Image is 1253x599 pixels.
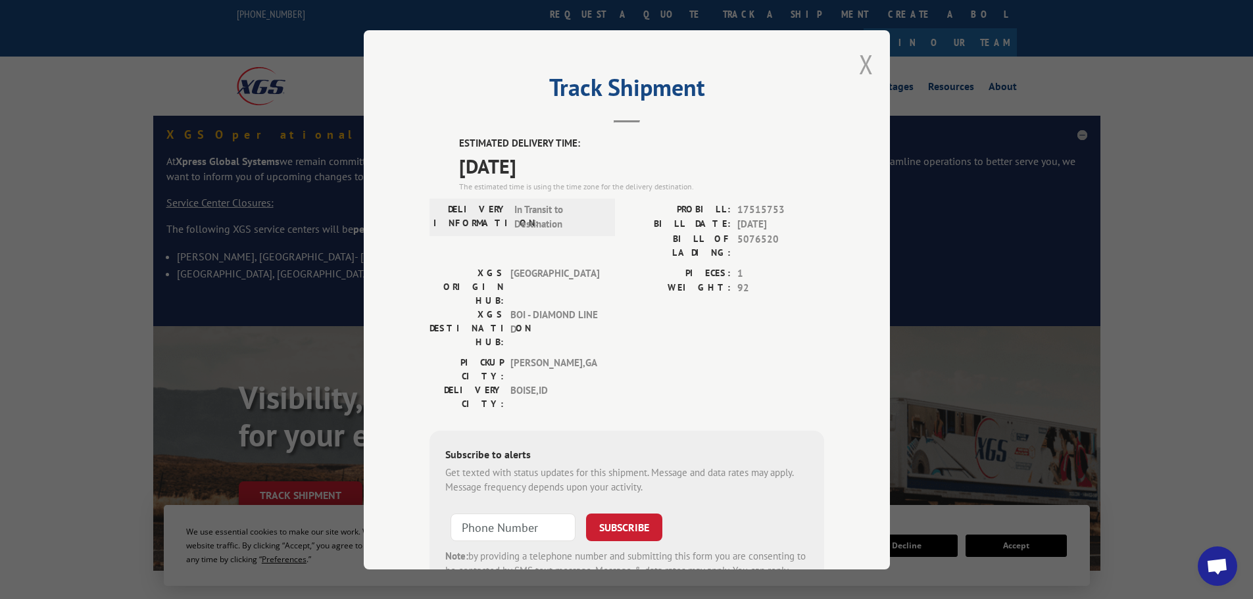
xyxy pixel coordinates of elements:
span: In Transit to Destination [514,202,603,231]
div: The estimated time is using the time zone for the delivery destination. [459,180,824,192]
label: PICKUP CITY: [430,355,504,383]
span: 17515753 [737,202,824,217]
div: Subscribe to alerts [445,446,808,465]
span: BOI - DIAMOND LINE D [510,307,599,348]
label: DELIVERY CITY: [430,383,504,410]
label: PROBILL: [627,202,731,217]
span: [DATE] [737,217,824,232]
label: XGS ORIGIN HUB: [430,266,504,307]
span: 5076520 [737,231,824,259]
div: Get texted with status updates for this shipment. Message and data rates may apply. Message frequ... [445,465,808,494]
a: Open chat [1198,546,1237,586]
span: [GEOGRAPHIC_DATA] [510,266,599,307]
span: [DATE] [459,151,824,180]
span: [PERSON_NAME] , GA [510,355,599,383]
span: BOISE , ID [510,383,599,410]
label: PIECES: [627,266,731,281]
label: XGS DESTINATION HUB: [430,307,504,348]
div: by providing a telephone number and submitting this form you are consenting to be contacted by SM... [445,548,808,593]
label: WEIGHT: [627,281,731,296]
label: ESTIMATED DELIVERY TIME: [459,136,824,151]
button: SUBSCRIBE [586,513,662,540]
span: 92 [737,281,824,296]
label: BILL OF LADING: [627,231,731,259]
button: Close modal [859,47,873,82]
span: 1 [737,266,824,281]
label: DELIVERY INFORMATION: [433,202,508,231]
input: Phone Number [451,513,576,540]
label: BILL DATE: [627,217,731,232]
h2: Track Shipment [430,78,824,103]
strong: Note: [445,549,468,562]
